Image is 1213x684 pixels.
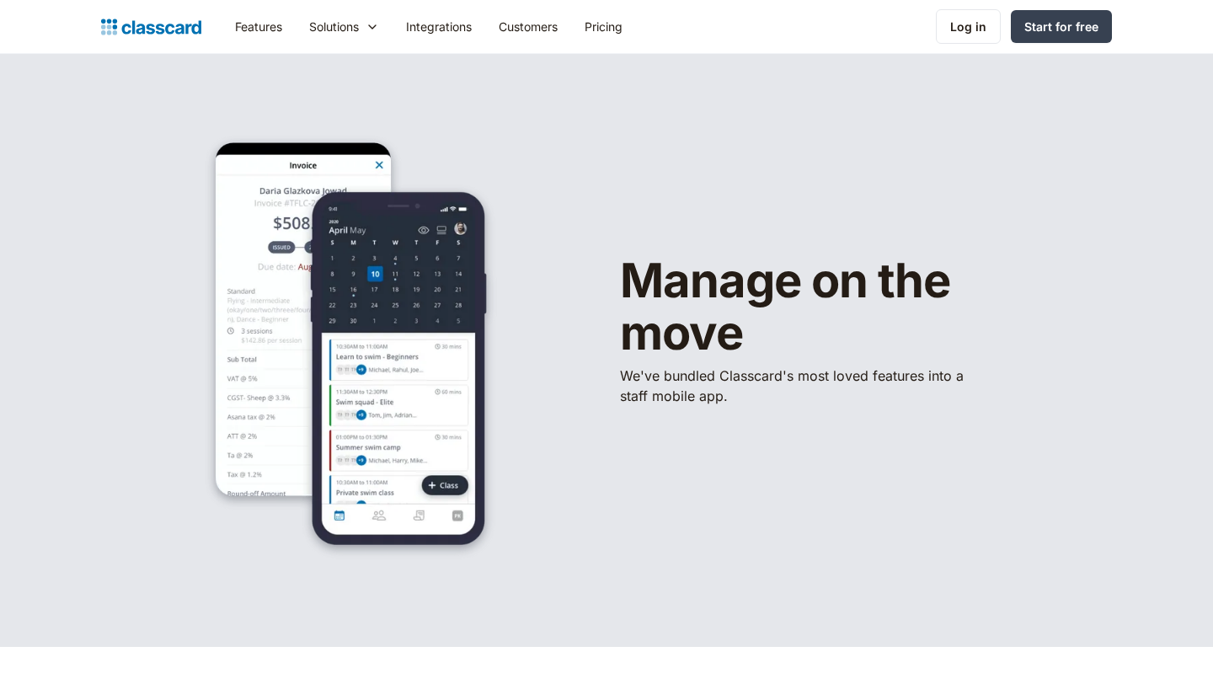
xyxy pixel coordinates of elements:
a: Pricing [571,8,636,45]
div: Solutions [309,18,359,35]
a: home [101,15,201,39]
a: Integrations [393,8,485,45]
h1: Manage on the move [620,255,1058,359]
p: We've bundled ​Classcard's most loved features into a staff mobile app. [620,366,974,406]
a: Start for free [1011,10,1112,43]
a: Customers [485,8,571,45]
div: Start for free [1024,18,1098,35]
div: Solutions [296,8,393,45]
div: Log in [950,18,986,35]
a: Log in [936,9,1001,44]
a: Features [222,8,296,45]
